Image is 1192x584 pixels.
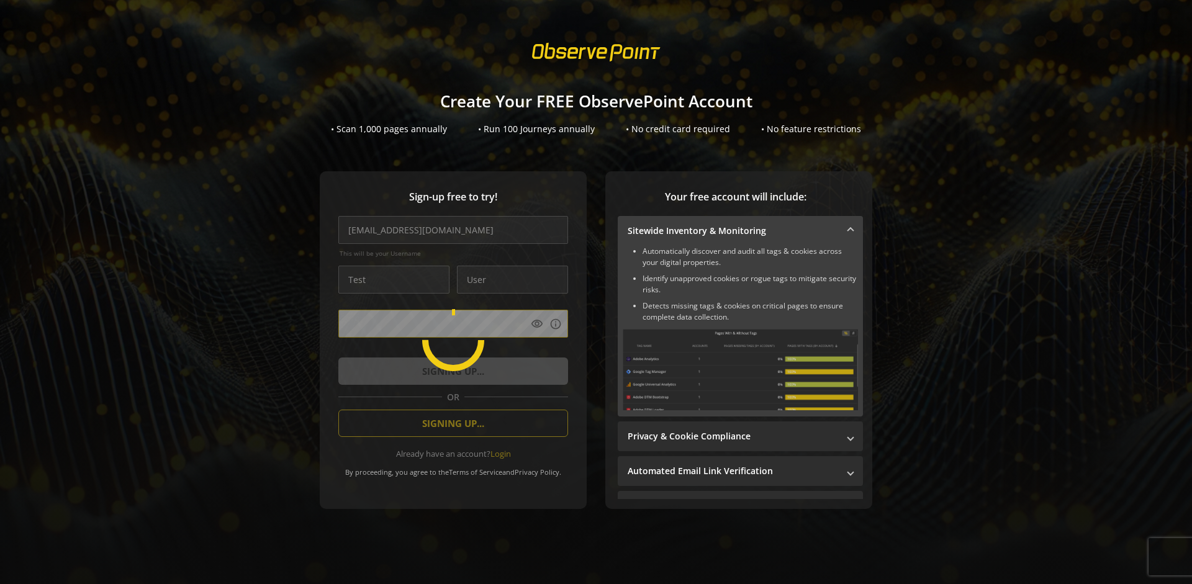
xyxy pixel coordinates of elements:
span: Your free account will include: [618,190,854,204]
div: • Run 100 Journeys annually [478,123,595,135]
span: Sign-up free to try! [338,190,568,204]
div: • No credit card required [626,123,730,135]
mat-expansion-panel-header: Performance Monitoring with Web Vitals [618,491,863,521]
mat-panel-title: Privacy & Cookie Compliance [628,430,838,442]
div: By proceeding, you agree to the and . [338,459,568,477]
mat-panel-title: Automated Email Link Verification [628,465,838,477]
a: Privacy Policy [515,467,559,477]
div: • Scan 1,000 pages annually [331,123,447,135]
li: Detects missing tags & cookies on critical pages to ensure complete data collection. [643,300,858,323]
mat-expansion-panel-header: Automated Email Link Verification [618,456,863,486]
mat-expansion-panel-header: Privacy & Cookie Compliance [618,421,863,451]
div: • No feature restrictions [761,123,861,135]
img: Sitewide Inventory & Monitoring [623,329,858,410]
li: Automatically discover and audit all tags & cookies across your digital properties. [643,246,858,268]
mat-panel-title: Sitewide Inventory & Monitoring [628,225,838,237]
div: Sitewide Inventory & Monitoring [618,246,863,416]
mat-expansion-panel-header: Sitewide Inventory & Monitoring [618,216,863,246]
a: Terms of Service [449,467,502,477]
li: Identify unapproved cookies or rogue tags to mitigate security risks. [643,273,858,295]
